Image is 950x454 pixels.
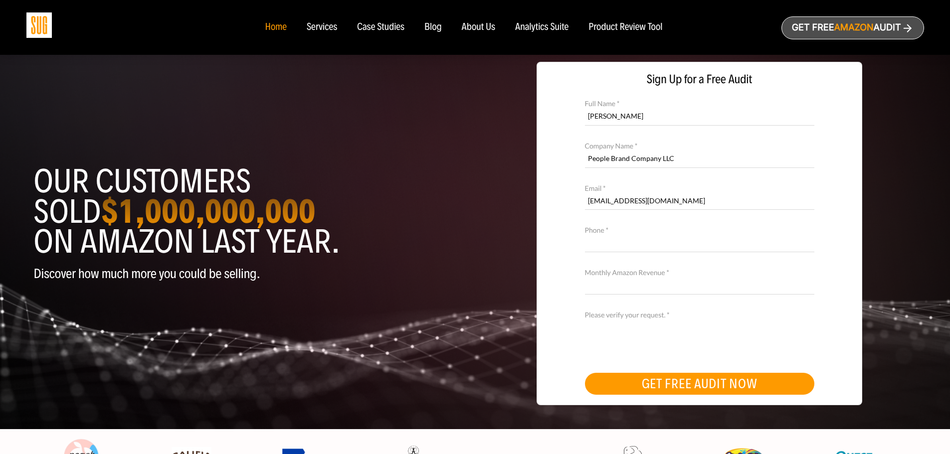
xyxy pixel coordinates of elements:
[265,22,286,33] a: Home
[585,183,814,194] label: Email *
[547,72,852,87] span: Sign Up for a Free Audit
[307,22,337,33] a: Services
[357,22,404,33] a: Case Studies
[585,373,814,395] button: GET FREE AUDIT NOW
[34,267,468,281] p: Discover how much more you could be selling.
[424,22,442,33] a: Blog
[781,16,924,39] a: Get freeAmazonAudit
[515,22,569,33] a: Analytics Suite
[585,309,814,320] label: Please verify your request. *
[101,191,315,232] strong: $1,000,000,000
[585,98,814,109] label: Full Name *
[588,22,662,33] a: Product Review Tool
[462,22,496,33] a: About Us
[26,12,52,38] img: Sug
[585,277,814,295] input: Monthly Amazon Revenue *
[585,235,814,252] input: Contact Number *
[585,141,814,151] label: Company Name *
[834,22,873,33] span: Amazon
[585,108,814,125] input: Full Name *
[585,150,814,167] input: Company Name *
[585,225,814,236] label: Phone *
[585,267,814,278] label: Monthly Amazon Revenue *
[34,166,468,257] h1: Our customers sold on Amazon last year.
[585,319,737,358] iframe: reCAPTCHA
[585,192,814,210] input: Email *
